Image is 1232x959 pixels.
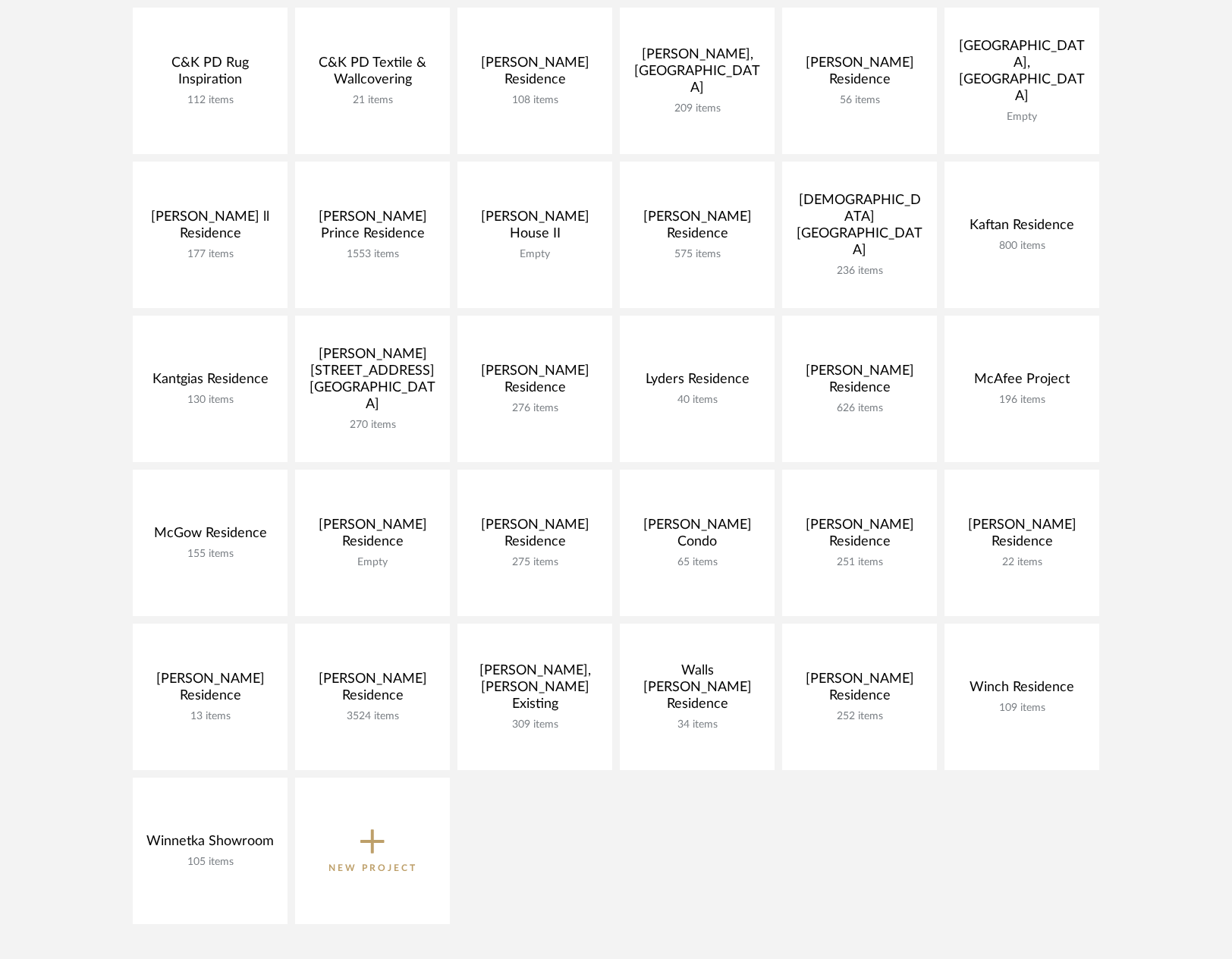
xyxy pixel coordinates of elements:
div: Empty [957,111,1087,124]
div: 105 items [145,856,275,869]
div: [PERSON_NAME] Residence [470,55,600,94]
div: 130 items [145,394,275,407]
div: [PERSON_NAME] Residence [794,517,925,556]
p: New Project [328,860,417,876]
div: 109 items [957,702,1087,715]
div: 275 items [470,556,600,569]
div: C&K PD Textile & Wallcovering [307,55,438,94]
div: 22 items [957,556,1087,569]
div: [PERSON_NAME] Residence [794,671,925,710]
div: C&K PD Rug Inspiration [145,55,275,94]
div: 270 items [307,419,438,432]
div: [PERSON_NAME] Residence [307,517,438,556]
div: [PERSON_NAME], [PERSON_NAME] Existing [470,662,600,718]
div: 108 items [470,94,600,107]
div: [PERSON_NAME], [GEOGRAPHIC_DATA] [632,46,762,102]
div: 56 items [794,94,925,107]
div: [DEMOGRAPHIC_DATA] [GEOGRAPHIC_DATA] [794,192,925,265]
div: 575 items [632,248,762,261]
div: 236 items [794,265,925,278]
div: Kaftan Residence [957,217,1087,240]
div: 276 items [470,402,600,415]
div: 252 items [794,710,925,723]
div: [PERSON_NAME] Residence [145,671,275,710]
div: 65 items [632,556,762,569]
div: [PERSON_NAME] Residence [794,55,925,94]
div: 40 items [632,394,762,407]
div: 626 items [794,402,925,415]
div: 251 items [794,556,925,569]
div: 177 items [145,248,275,261]
div: [PERSON_NAME] Residence [307,671,438,710]
div: Empty [307,556,438,569]
div: Lyders Residence [632,371,762,394]
div: [PERSON_NAME] House II [470,209,600,248]
div: Kantgias Residence [145,371,275,394]
div: [GEOGRAPHIC_DATA], [GEOGRAPHIC_DATA] [957,38,1087,111]
div: 13 items [145,710,275,723]
div: [PERSON_NAME] Residence [957,517,1087,556]
div: 34 items [632,718,762,731]
div: 3524 items [307,710,438,723]
div: [PERSON_NAME] Residence [794,363,925,402]
div: 1553 items [307,248,438,261]
div: 196 items [957,394,1087,407]
div: McAfee Project [957,371,1087,394]
div: 209 items [632,102,762,115]
div: Empty [470,248,600,261]
div: [PERSON_NAME] Prince Residence [307,209,438,248]
div: [PERSON_NAME] Residence [632,209,762,248]
button: New Project [295,778,450,924]
div: McGow Residence [145,525,275,548]
div: [PERSON_NAME] Residence [470,363,600,402]
div: 155 items [145,548,275,561]
div: 800 items [957,240,1087,253]
div: 112 items [145,94,275,107]
div: Winnetka Showroom [145,833,275,856]
div: [PERSON_NAME] Condo [632,517,762,556]
div: Walls [PERSON_NAME] Residence [632,662,762,718]
div: Winch Residence [957,679,1087,702]
div: 309 items [470,718,600,731]
div: [PERSON_NAME] ll Residence [145,209,275,248]
div: [PERSON_NAME] Residence [470,517,600,556]
div: [PERSON_NAME] [STREET_ADDRESS][GEOGRAPHIC_DATA] [307,346,438,419]
div: 21 items [307,94,438,107]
